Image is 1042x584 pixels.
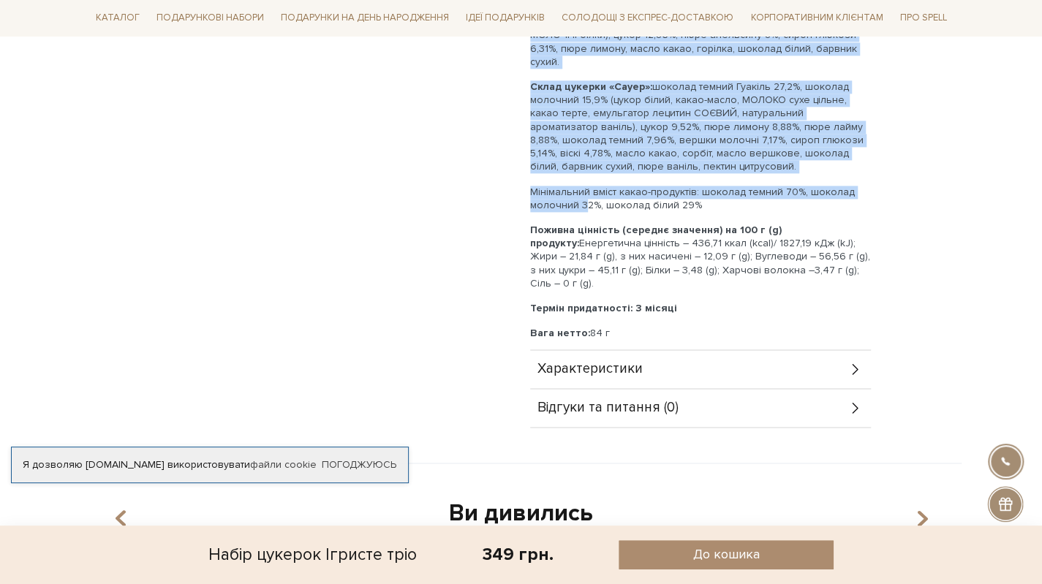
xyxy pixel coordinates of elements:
[151,7,270,30] a: Подарункові набори
[530,224,871,290] p: Енергетична цінність – 436,71 ккал (kcal)/ 1827,19 кДж (kJ); Жири – 21,84 г (g), з них насичені –...
[460,7,551,30] a: Ідеї подарунків
[556,6,739,31] a: Солодощі з експрес-доставкою
[530,302,677,314] b: Термін придатності: 3 місяці
[619,540,834,569] button: До кошика
[744,7,888,30] a: Корпоративним клієнтам
[537,363,643,376] span: Характеристики
[530,80,871,173] p: шоколад темний Гуакіль 27,2%, шоколад молочний 15,9% (цукор білий, какао-масло, МОЛОКО сухе цільн...
[530,186,871,212] p: Мінімальний вміст какао-продуктів: шоколад темний 70%, шоколад молочний 32%, шоколад білий 29%
[894,7,952,30] a: Про Spell
[12,458,408,471] div: Я дозволяю [DOMAIN_NAME] використовувати
[99,498,944,529] div: Ви дивились
[483,543,554,566] div: 349 грн.
[530,327,871,340] p: 84 г
[275,7,455,30] a: Подарунки на День народження
[530,327,590,339] b: Вага нетто:
[90,7,146,30] a: Каталог
[693,546,760,563] span: До кошика
[530,224,782,249] b: Поживна цінність (середнє значення) на 100 г (g) продукту:
[250,458,317,471] a: файли cookie
[530,80,652,93] b: Склад цукерки «Сауер»:
[322,458,396,471] a: Погоджуюсь
[537,401,679,414] span: Відгуки та питання (0)
[208,540,417,569] div: Набір цукерок Ігристе тріо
